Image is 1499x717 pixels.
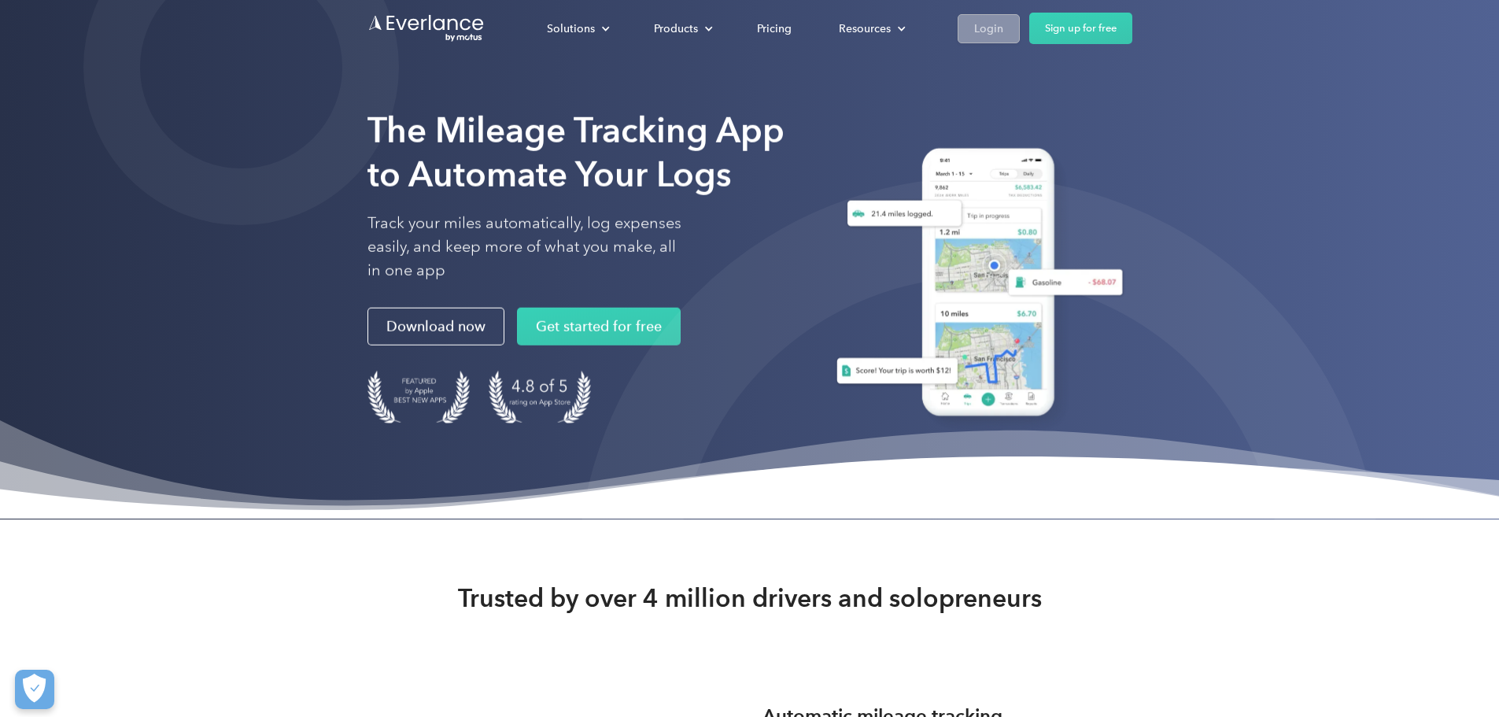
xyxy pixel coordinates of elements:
[489,371,591,423] img: 4.9 out of 5 stars on the app store
[974,19,1003,39] div: Login
[823,15,918,43] div: Resources
[839,19,891,39] div: Resources
[458,582,1042,614] strong: Trusted by over 4 million drivers and solopreneurs
[531,15,622,43] div: Solutions
[818,136,1132,434] img: Everlance, mileage tracker app, expense tracking app
[741,15,807,43] a: Pricing
[367,109,785,195] strong: The Mileage Tracking App to Automate Your Logs
[367,308,504,346] a: Download now
[1029,13,1132,44] a: Sign up for free
[15,670,54,709] button: Cookies Settings
[958,14,1020,43] a: Login
[367,212,682,283] p: Track your miles automatically, log expenses easily, and keep more of what you make, all in one app
[517,308,681,346] a: Get started for free
[367,13,486,43] a: Go to homepage
[654,19,698,39] div: Products
[638,15,726,43] div: Products
[547,19,595,39] div: Solutions
[757,19,792,39] div: Pricing
[367,371,470,423] img: Badge for Featured by Apple Best New Apps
